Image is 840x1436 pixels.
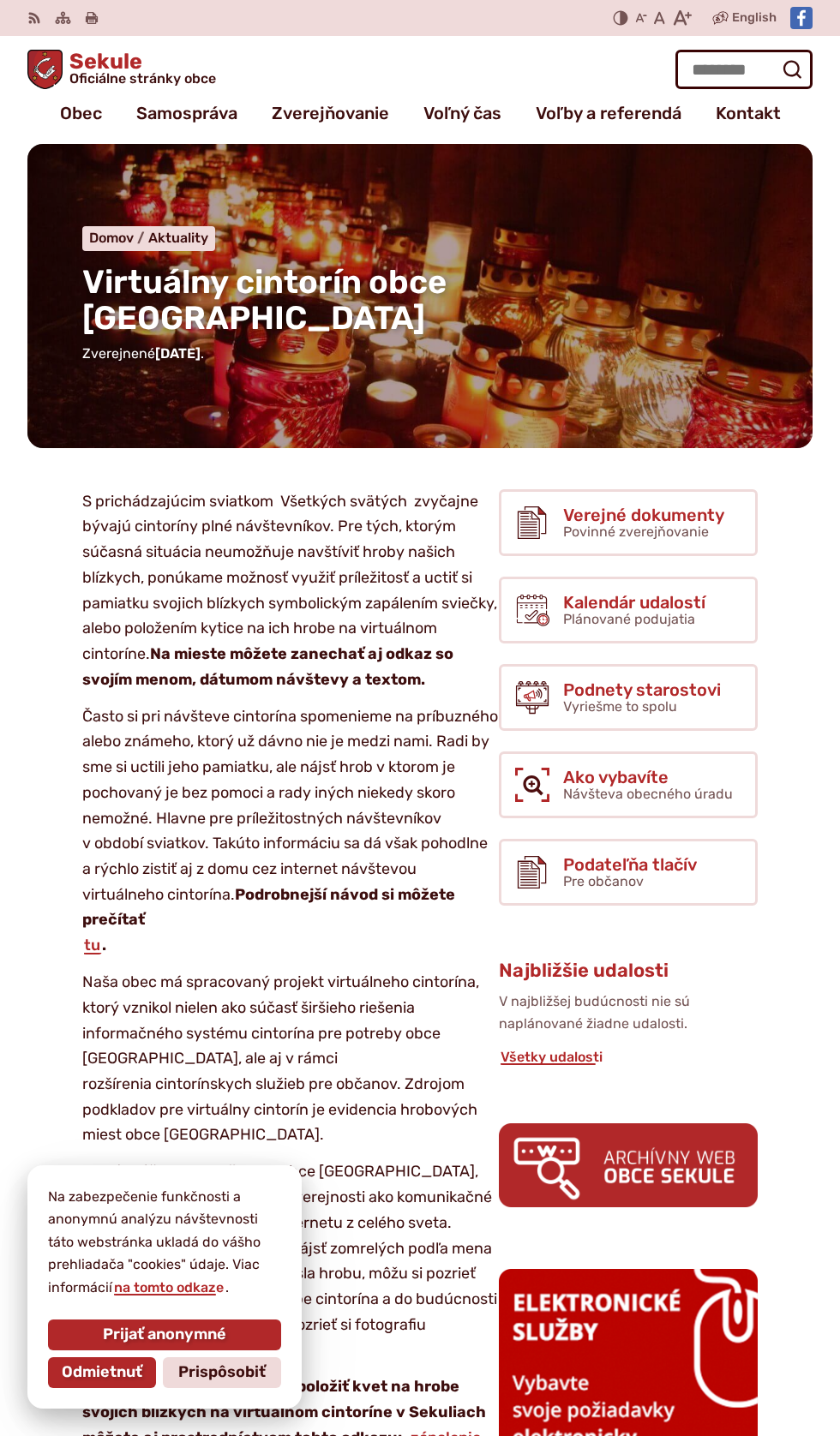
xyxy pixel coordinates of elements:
[148,230,208,246] a: Aktuality
[563,593,705,612] span: Kalendár udalostí
[499,839,758,906] a: Podateľňa tlačív Pre občanov
[563,768,733,787] span: Ako vybavíte
[27,50,216,89] a: Logo Sekule, prejsť na domovskú stránku.
[136,96,237,130] a: Samospráva
[563,524,709,540] span: Povinné zverejňovanie
[563,786,733,802] span: Návšteva obecného úradu
[499,577,758,643] a: Kalendár udalostí Plánované podujatia
[499,664,758,731] a: Podnety starostovi Vyriešme to spolu
[716,96,781,130] a: Kontakt
[82,343,758,365] p: Zverejnené .
[82,262,447,338] span: Virtuálny cintorín obce [GEOGRAPHIC_DATA]
[155,345,201,362] span: [DATE]
[82,1159,499,1363] p: Portál slúži nielen občanom obce [GEOGRAPHIC_DATA], ale aj [DEMOGRAPHIC_DATA] verejnosti ako komu...
[48,1357,156,1388] button: Odmietnuť
[499,1049,604,1065] a: Všetky udalosti
[563,873,644,889] span: Pre občanov
[62,1363,142,1382] span: Odmietnuť
[82,489,499,693] p: S prichádzajúcim sviatkom Všetkých svätých zvyčajne bývajú cintoríny plné návštevníkov. Pre tých,...
[89,230,148,246] a: Domov
[563,698,677,715] span: Vyriešme to spolu
[732,8,777,28] span: English
[499,990,758,1036] p: V najbližšej budúcnosti nie sú naplánované žiadne udalosti.
[89,230,134,246] span: Domov
[82,970,499,1148] p: Naša obec má spracovaný projekt virtuálneho cintorína, ktorý vznikol nielen ako súčasť širšieho r...
[499,1123,758,1206] img: archiv.png
[499,489,758,556] a: Verejné dokumenty Povinné zverejňovanie
[27,50,63,89] img: Prejsť na domovskú stránku
[112,1279,225,1295] a: na tomto odkaze
[69,72,216,86] span: Oficiálne stránky obce
[563,611,695,627] span: Plánované podujatia
[536,96,681,130] a: Voľby a referendá
[48,1186,281,1299] p: Na zabezpečenie funkčnosti a anonymnú analýzu návštevnosti táto webstránka ukladá do vášho prehli...
[48,1319,281,1350] button: Prijať anonymné
[423,96,501,130] a: Voľný čas
[178,1363,266,1382] span: Prispôsobiť
[103,1325,226,1344] span: Prijať anonymné
[163,1357,281,1388] button: Prispôsobiť
[563,680,721,699] span: Podnety starostovi
[60,96,102,130] a: Obec
[63,51,216,86] span: Sekule
[82,704,499,959] p: Často si pri návšteve cintorína spomenieme na príbuzného alebo známeho, ktorý už dávno nie je med...
[82,644,453,689] strong: Na mieste môžete zanechať aj odkaz so svojím menom, dátumom návštevy a textom.
[563,855,697,874] span: Podateľňa tlačív
[790,7,813,29] img: Prejsť na Facebook stránku
[82,885,455,954] strong: Podrobnejší návod si môžete prečítať .
[499,960,758,981] h3: Najbližšie udalosti
[563,506,724,524] span: Verejné dokumenty
[729,8,780,28] a: English
[82,936,102,954] a: tu
[272,96,389,130] a: Zverejňovanie
[499,751,758,818] a: Ako vybavíte Návšteva obecného úradu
